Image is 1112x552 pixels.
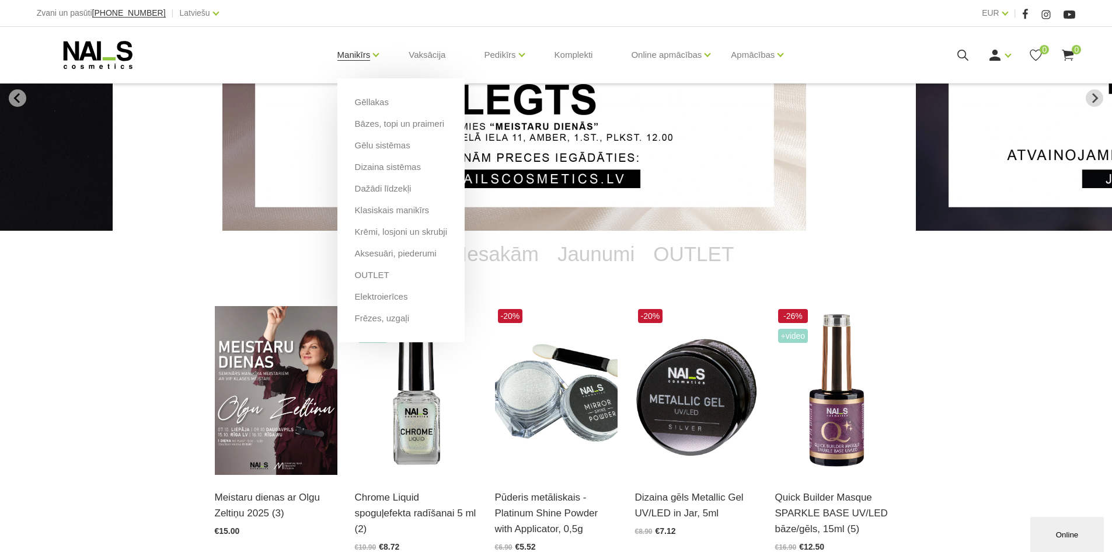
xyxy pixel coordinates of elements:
a: Quick Builder Masque SPARKLE BASE UV/LED bāze/gēls, 15ml (5) [775,489,898,537]
span: | [172,6,174,20]
button: Next slide [1086,89,1103,107]
iframe: chat widget [1030,515,1106,552]
a: Dizaina gēls Metallic Gel UV/LED in Jar, 5ml [635,489,758,521]
span: €7.12 [656,526,676,536]
a: Latviešu [180,6,210,20]
a: 0 [1029,48,1043,63]
span: €6.90 [495,543,513,551]
img: Maskējoša, viegli mirdzoša bāze/gels. Unikāls produkts ar daudz izmantošanas iespējām: •Bāze gell... [775,306,898,475]
img: Dizaina produkts spilgtā spoguļa efekta radīšanai.LIETOŠANA: Pirms lietošanas nepieciešams sakrat... [355,306,477,475]
a: Meistaru dienas ar Olgu Zeltiņu 2025 (3) [215,489,337,521]
span: -20% [498,309,523,323]
img: Augstas kvalitātes, metāliskā spoguļefekta dizaina pūderis lieliskam spīdumam. Šobrīd aktuāls spi... [495,306,618,475]
div: Zvani un pasūti [37,6,166,20]
a: Klasiskais manikīrs [355,204,430,217]
a: Gēlu sistēmas [355,139,410,152]
a: Manikīrs [337,32,371,78]
span: | [1014,6,1016,20]
a: [PHONE_NUMBER] [92,9,166,18]
span: 0 [1040,45,1049,54]
a: OUTLET [355,269,389,282]
button: Go to last slide [9,89,26,107]
img: Metallic Gel UV/LED ir intensīvi pigmentets metala dizaina gēls, kas palīdz radīt reljefu zīmējum... [635,306,758,475]
span: +Video [778,329,808,343]
a: Iesakām [452,231,548,277]
a: EUR [982,6,999,20]
a: Frēzes, uzgaļi [355,312,409,325]
a: Komplekti [545,27,602,83]
span: €5.52 [515,542,536,551]
a: Jaunumi [548,231,644,277]
a: Chrome Liquid spoguļefekta radīšanai 5 ml (2) [355,489,477,537]
img: ✨ Meistaru dienas ar Olgu Zeltiņu 2025 ✨ RUDENS / Seminārs manikīra meistariem Liepāja – 7. okt.,... [215,306,337,475]
span: €8.90 [635,527,653,536]
a: Pedikīrs [484,32,515,78]
span: €12.50 [799,542,824,551]
a: Online apmācības [631,32,702,78]
a: OUTLET [644,231,743,277]
span: €10.90 [355,543,377,551]
span: €16.90 [775,543,797,551]
a: Vaksācija [399,27,455,83]
a: 0 [1061,48,1075,63]
a: Aksesuāri, piederumi [355,247,437,260]
span: -20% [638,309,663,323]
a: Apmācības [731,32,775,78]
a: Dažādi līdzekļi [355,182,412,195]
a: Pūderis metāliskais - Platinum Shine Powder with Applicator, 0,5g [495,489,618,537]
a: Gēllakas [355,96,389,109]
a: Dizaina sistēmas [355,161,421,173]
span: €15.00 [215,526,240,536]
span: [PHONE_NUMBER] [92,8,166,18]
a: Bāzes, topi un praimeri [355,117,444,130]
a: Krēmi, losjoni un skrubji [355,225,447,238]
a: Elektroierīces [355,290,408,303]
span: 0 [1072,45,1081,54]
span: -26% [778,309,808,323]
span: €8.72 [379,542,399,551]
